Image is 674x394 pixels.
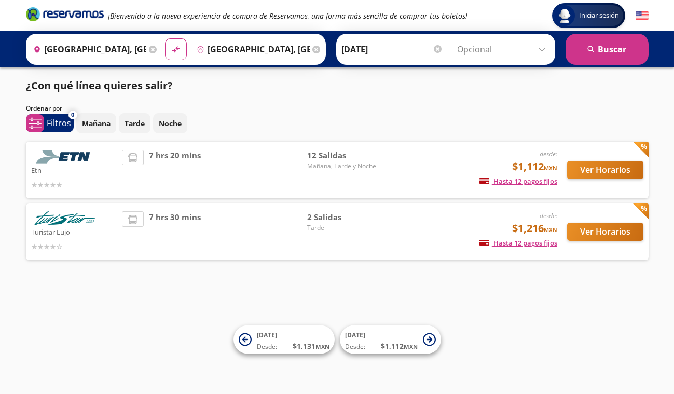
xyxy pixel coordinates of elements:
span: $ 1,131 [293,341,329,351]
input: Buscar Destino [192,36,310,62]
button: Tarde [119,113,150,133]
p: Ordenar por [26,104,62,113]
span: [DATE] [257,331,277,339]
span: $1,112 [512,159,557,174]
span: 7 hrs 30 mins [149,211,201,252]
button: Ver Horarios [567,161,643,179]
a: Brand Logo [26,6,104,25]
span: $1,216 [512,221,557,236]
button: Buscar [566,34,649,65]
span: Hasta 12 pagos fijos [479,238,557,248]
input: Elegir Fecha [341,36,443,62]
small: MXN [544,226,557,234]
em: desde: [540,211,557,220]
button: [DATE]Desde:$1,131MXN [233,325,335,354]
button: [DATE]Desde:$1,112MXN [340,325,441,354]
span: Desde: [345,342,365,351]
span: Mañana, Tarde y Noche [307,161,380,171]
small: MXN [315,343,329,350]
em: ¡Bienvenido a la nueva experiencia de compra de Reservamos, una forma más sencilla de comprar tus... [108,11,467,21]
button: Noche [153,113,187,133]
img: Turistar Lujo [31,211,99,225]
small: MXN [544,164,557,172]
span: Tarde [307,223,380,233]
p: ¿Con qué línea quieres salir? [26,78,173,93]
span: Iniciar sesión [575,10,623,21]
p: Turistar Lujo [31,225,117,238]
button: English [636,9,649,22]
img: Etn [31,150,99,164]
em: desde: [540,150,557,158]
span: 7 hrs 20 mins [149,150,201,191]
i: Brand Logo [26,6,104,22]
p: Filtros [47,117,71,129]
span: 12 Salidas [307,150,380,161]
input: Opcional [457,36,550,62]
p: Mañana [82,118,111,129]
span: 2 Salidas [307,211,380,223]
small: MXN [404,343,418,350]
button: Ver Horarios [567,223,643,241]
button: 0Filtros [26,114,74,132]
span: [DATE] [345,331,365,339]
p: Noche [159,118,182,129]
span: Hasta 12 pagos fijos [479,176,557,186]
p: Etn [31,164,117,176]
span: $ 1,112 [381,341,418,351]
p: Tarde [125,118,145,129]
button: Mañana [76,113,116,133]
span: Desde: [257,342,277,351]
input: Buscar Origen [29,36,146,62]
span: 0 [71,111,74,119]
